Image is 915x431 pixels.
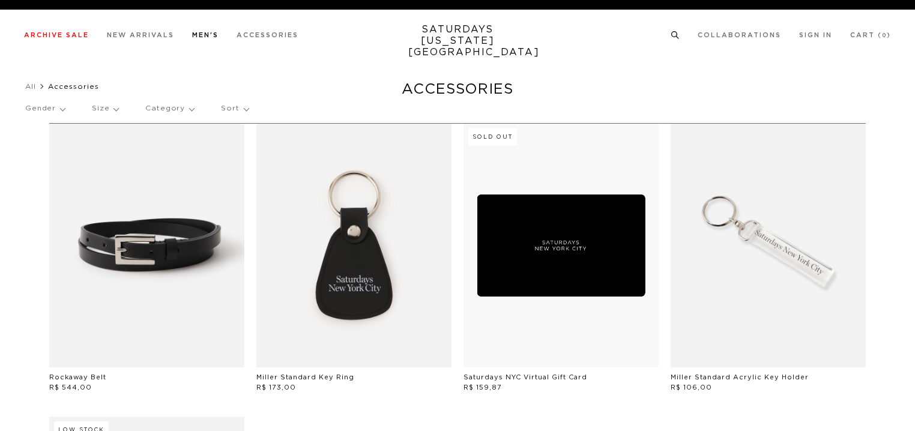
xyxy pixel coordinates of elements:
[698,32,781,38] a: Collaborations
[237,32,298,38] a: Accessories
[799,32,832,38] a: Sign In
[671,384,712,391] span: R$ 106,00
[49,384,92,391] span: R$ 544,00
[107,32,174,38] a: New Arrivals
[468,128,517,145] div: Sold Out
[25,83,36,90] a: All
[464,374,587,381] a: Saturdays NYC Virtual Gift Card
[192,32,219,38] a: Men's
[48,83,99,90] span: Accessories
[221,95,248,122] p: Sort
[49,374,106,381] a: Rockaway Belt
[256,374,354,381] a: Miller Standard Key Ring
[92,95,118,122] p: Size
[850,32,891,38] a: Cart (0)
[408,24,507,58] a: SATURDAYS[US_STATE][GEOGRAPHIC_DATA]
[256,384,296,391] span: R$ 173,00
[464,384,502,391] span: R$ 159,87
[882,33,887,38] small: 0
[145,95,194,122] p: Category
[24,32,89,38] a: Archive Sale
[25,95,65,122] p: Gender
[671,374,809,381] a: Miller Standard Acrylic Key Holder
